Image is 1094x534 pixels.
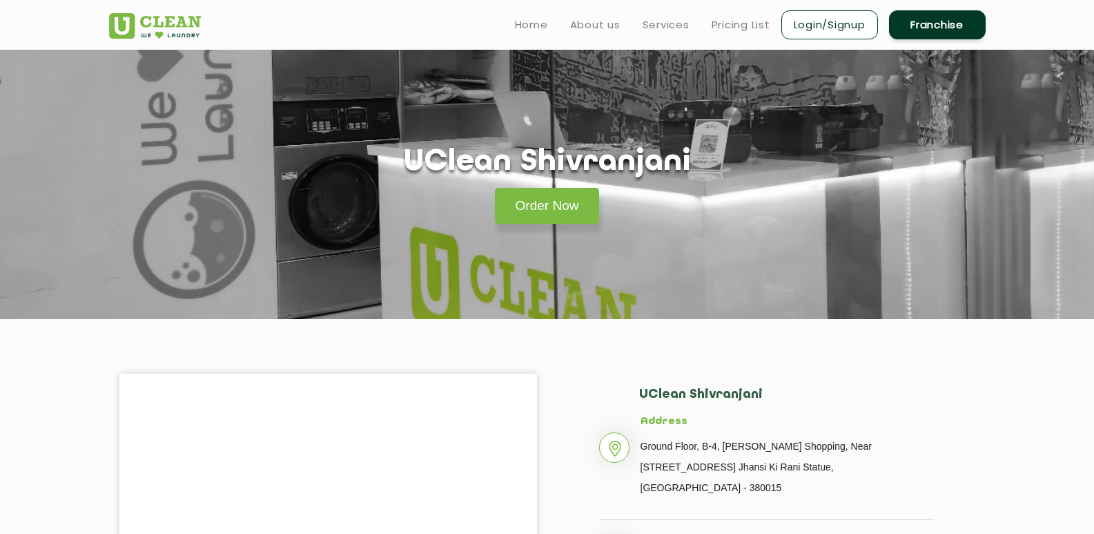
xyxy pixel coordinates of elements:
img: UClean Laundry and Dry Cleaning [109,13,201,39]
h2: UClean Shivranjani [639,388,934,416]
a: Order Now [495,188,600,224]
a: About us [570,17,621,33]
a: Services [643,17,690,33]
h5: Address [641,416,934,428]
a: Franchise [889,10,986,39]
a: Pricing List [712,17,770,33]
h1: UClean Shivranjani [404,145,691,180]
a: Home [515,17,548,33]
p: Ground Floor, B-4, [PERSON_NAME] Shopping, Near [STREET_ADDRESS] Jhansi Ki Rani Statue, [GEOGRAPH... [641,436,934,498]
a: Login/Signup [781,10,878,39]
